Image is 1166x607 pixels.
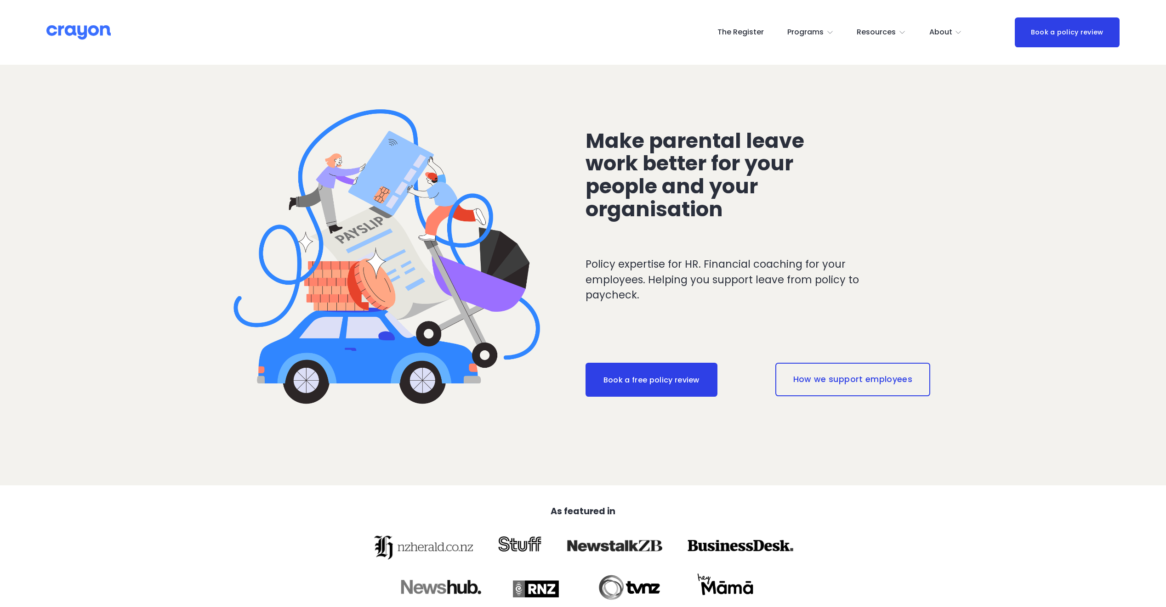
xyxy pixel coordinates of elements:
a: The Register [717,25,764,40]
a: folder dropdown [857,25,906,40]
a: folder dropdown [929,25,962,40]
span: Make parental leave work better for your people and your organisation [586,126,809,224]
strong: As featured in [551,505,615,517]
img: Crayon [46,24,111,40]
a: folder dropdown [787,25,834,40]
a: Book a policy review [1015,17,1120,47]
span: Resources [857,26,896,39]
a: Book a free policy review [586,363,717,397]
span: Programs [787,26,824,39]
span: About [929,26,952,39]
p: Policy expertise for HR. Financial coaching for your employees. Helping you support leave from po... [586,257,897,303]
a: How we support employees [775,363,930,396]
